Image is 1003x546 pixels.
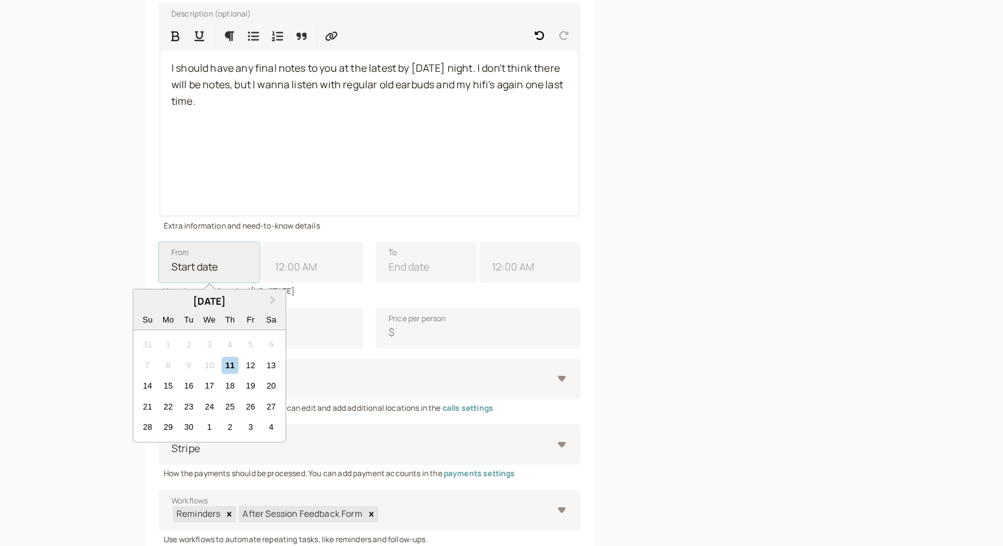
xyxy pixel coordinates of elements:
div: Choose Monday, September 22nd, 2025 [159,398,176,415]
div: Choose Friday, September 19th, 2025 [242,378,259,395]
button: Undo [528,24,551,47]
div: Not available Tuesday, September 2nd, 2025 [180,336,197,354]
a: payments settings [444,468,515,479]
button: Quote [290,24,313,47]
button: Insert Link [320,24,343,47]
div: Tuesday [180,311,197,328]
label: Description (optional) [161,6,251,19]
span: Workflows [171,495,208,507]
input: WorkflowsRemindersRemove RemindersAfter Session Feedback FormRemove After Session Feedback Form [378,507,380,522]
button: Next Month [264,291,284,311]
div: Your timezone: America/[US_STATE] [159,283,580,297]
input: From [159,242,260,283]
div: Not available Monday, September 1st, 2025 [159,336,176,354]
div: Saturday [263,311,280,328]
div: Where the session will be held. [159,399,580,414]
iframe: Chat Widget [940,485,1003,546]
div: Choose Saturday, October 4th, 2025 [263,419,280,436]
div: Not available Monday, September 8th, 2025 [159,357,176,374]
div: Wednesday [201,311,218,328]
a: calls settings [442,403,493,413]
div: Choose Sunday, September 14th, 2025 [139,378,156,395]
div: Choose Date [133,289,286,443]
input: To [376,242,477,283]
button: Format Underline [188,24,211,47]
span: I should have any final notes to you at the latest by [DATE] night. I don't think there will be n... [171,61,565,108]
div: Choose Wednesday, October 1st, 2025 [201,419,218,436]
div: Friday [242,311,259,328]
button: Redo [552,24,575,47]
button: Formatting Options [218,24,241,47]
div: Choose Thursday, September 11th, 2025 [222,357,239,374]
div: Month September, 2025 [137,335,281,437]
div: Choose Wednesday, September 24th, 2025 [201,398,218,415]
div: Choose Friday, September 26th, 2025 [242,398,259,415]
div: After Session Feedback Form [239,506,364,522]
div: Extra information and need-to-know details [159,217,580,232]
div: Not available Thursday, September 4th, 2025 [222,336,239,354]
div: Thursday [222,311,239,328]
div: Reminders [173,506,222,522]
input: Payment processingStripe [170,441,172,456]
span: $ [389,324,394,341]
div: Remove Reminders [222,506,236,522]
h2: [DATE] [133,295,286,309]
div: Choose Monday, September 15th, 2025 [159,378,176,395]
div: Choose Thursday, October 2nd, 2025 [222,419,239,436]
span: To [389,246,397,259]
div: Not available Wednesday, September 10th, 2025 [201,357,218,374]
div: Choose Wednesday, September 17th, 2025 [201,378,218,395]
div: Not available Saturday, September 6th, 2025 [263,336,280,354]
div: Choose Saturday, September 27th, 2025 [263,398,280,415]
div: Not available Sunday, September 7th, 2025 [139,357,156,374]
div: Choose Tuesday, September 16th, 2025 [180,378,197,395]
div: Not available Friday, September 5th, 2025 [242,336,259,354]
div: Choose Tuesday, September 30th, 2025 [180,419,197,436]
div: How the payments should be processed. You can add payment accounts in the [159,465,580,479]
button: Numbered List [266,24,289,47]
div: Not available Wednesday, September 3rd, 2025 [201,336,218,354]
span: From [171,246,189,259]
div: Not available Sunday, August 31st, 2025 [139,336,156,354]
div: Choose Thursday, September 18th, 2025 [222,378,239,395]
button: Format Bold [164,24,187,47]
div: Not available Tuesday, September 9th, 2025 [180,357,197,374]
span: Use workflows to automate repeating tasks, like reminders and follow-ups. [164,534,428,545]
div: Choose Monday, September 29th, 2025 [159,419,176,436]
div: Choose Sunday, September 21st, 2025 [139,398,156,415]
div: Remove After Session Feedback Form [364,506,378,522]
input: 12:00 AM [479,242,580,283]
input: Price per person$ [376,308,580,349]
div: Choose Friday, September 12th, 2025 [242,357,259,374]
div: Sunday [139,311,156,328]
span: You can edit and add additional locations in the [272,403,493,413]
span: Price per person [389,312,446,325]
div: Choose Saturday, September 13th, 2025 [263,357,280,374]
button: Bulleted List [242,24,265,47]
div: Choose Tuesday, September 23rd, 2025 [180,398,197,415]
div: Choose Sunday, September 28th, 2025 [139,419,156,436]
div: Monday [159,311,176,328]
div: Choose Saturday, September 20th, 2025 [263,378,280,395]
div: Choose Friday, October 3rd, 2025 [242,419,259,436]
div: Choose Thursday, September 25th, 2025 [222,398,239,415]
input: 12:00 AM [262,242,363,283]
